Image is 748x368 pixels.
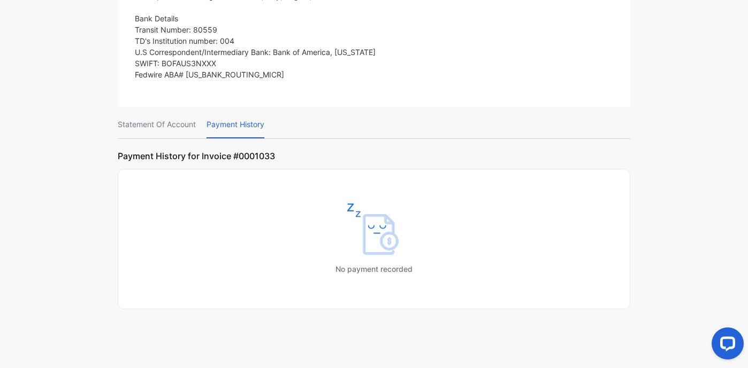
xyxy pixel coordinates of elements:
[703,323,748,368] iframe: LiveChat chat widget
[335,263,413,275] p: No payment recorded
[207,111,264,138] p: Payment History
[347,203,401,255] img: empty state
[118,111,196,138] p: Statement Of Account
[118,143,630,162] p: Payment History for Invoice #0001033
